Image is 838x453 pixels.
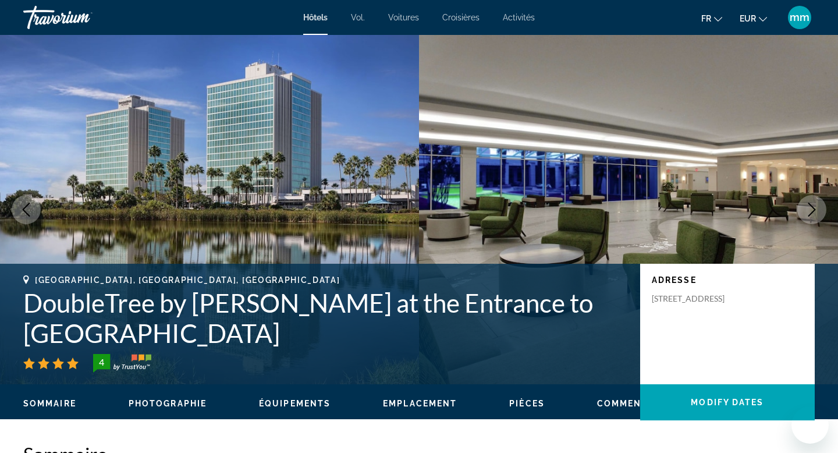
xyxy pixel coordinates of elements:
button: Sommaire [23,398,76,409]
a: Croisières [442,13,480,22]
button: Pièces [509,398,545,409]
iframe: Bouton de lancement de la fenêtre de messagerie [791,406,829,444]
button: Changer de langue [701,10,722,27]
span: Modify Dates [691,398,764,407]
p: Adresse [652,275,803,285]
a: Travorium [23,2,140,33]
button: Emplacement [383,398,457,409]
font: mm [790,11,809,23]
button: Changer de devise [740,10,767,27]
font: EUR [740,14,756,23]
div: 4 [90,355,113,369]
button: Modify Dates [640,384,815,420]
button: Commentaires [597,398,676,409]
p: [STREET_ADDRESS] [652,293,745,304]
a: Voitures [388,13,419,22]
button: Next image [797,195,826,224]
a: Vol. [351,13,365,22]
button: Previous image [12,195,41,224]
img: TrustYou guest rating badge [93,354,151,373]
button: Équipements [259,398,331,409]
button: Photographie [129,398,207,409]
font: fr [701,14,711,23]
a: Hôtels [303,13,328,22]
h1: DoubleTree by [PERSON_NAME] at the Entrance to [GEOGRAPHIC_DATA] [23,288,628,348]
span: [GEOGRAPHIC_DATA], [GEOGRAPHIC_DATA], [GEOGRAPHIC_DATA] [35,275,340,285]
a: Activités [503,13,535,22]
button: Menu utilisateur [784,5,815,30]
